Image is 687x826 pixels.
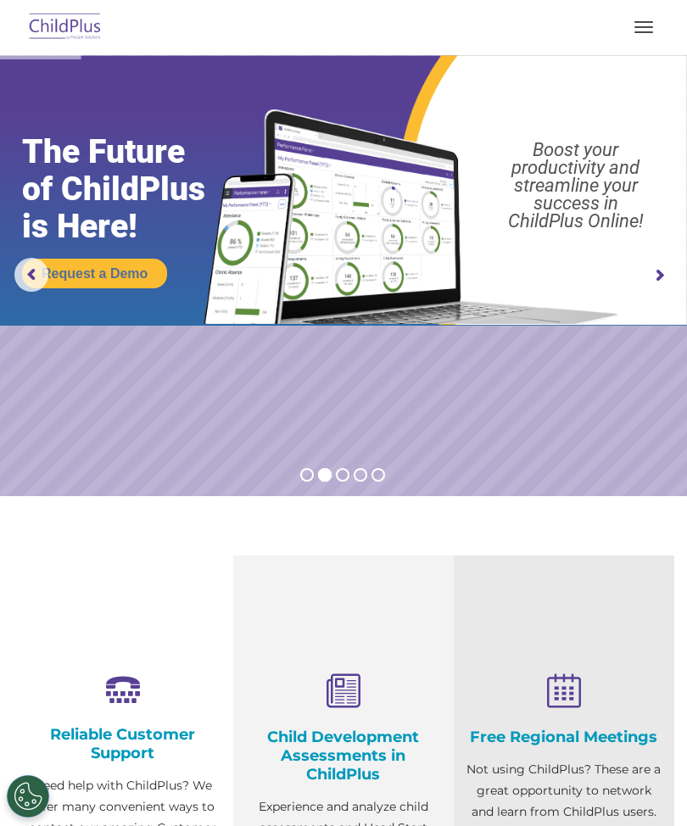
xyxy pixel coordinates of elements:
[246,728,441,784] h4: Child Development Assessments in ChildPlus
[25,725,221,762] h4: Reliable Customer Support
[25,8,105,47] img: ChildPlus by Procare Solutions
[7,775,49,818] button: Cookies Settings
[22,133,242,245] rs-layer: The Future of ChildPlus is Here!
[466,728,662,746] h4: Free Regional Meetings
[22,259,167,288] a: Request a Demo
[474,141,678,230] rs-layer: Boost your productivity and streamline your success in ChildPlus Online!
